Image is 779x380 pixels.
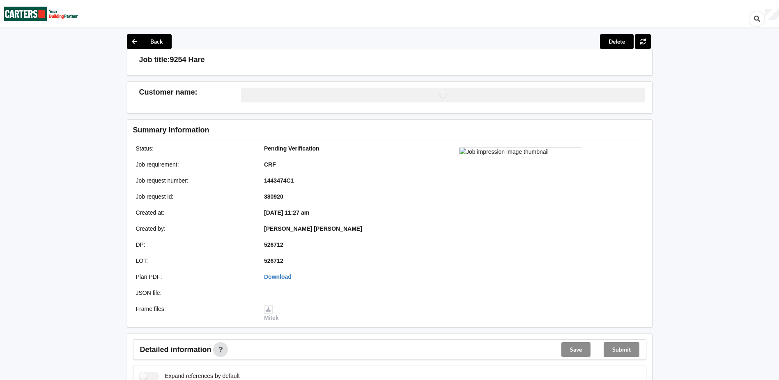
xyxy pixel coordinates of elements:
[264,225,362,232] b: [PERSON_NAME] [PERSON_NAME]
[130,241,259,249] div: DP :
[459,147,582,156] img: Job impression image thumbnail
[170,55,205,65] h3: 9254 Hare
[765,9,779,20] div: User Profile
[140,346,211,353] span: Detailed information
[130,225,259,233] div: Created by :
[264,209,309,216] b: [DATE] 11:27 am
[130,209,259,217] div: Created at :
[139,55,170,65] h3: Job title:
[130,273,259,281] div: Plan PDF :
[127,34,172,49] button: Back
[130,289,259,297] div: JSON file :
[264,145,319,152] b: Pending Verification
[133,125,515,135] h3: Summary information
[264,241,283,248] b: 526712
[130,144,259,153] div: Status :
[264,273,292,280] a: Download
[264,257,283,264] b: 526712
[130,257,259,265] div: LOT :
[139,88,241,97] h3: Customer name :
[264,306,279,321] a: Mitek
[130,160,259,169] div: Job requirement :
[264,193,283,200] b: 380920
[130,176,259,185] div: Job request number :
[264,177,294,184] b: 1443474C1
[130,192,259,201] div: Job request id :
[4,0,78,27] img: Carters
[264,161,276,168] b: CRF
[600,34,634,49] button: Delete
[130,305,259,322] div: Frame files :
